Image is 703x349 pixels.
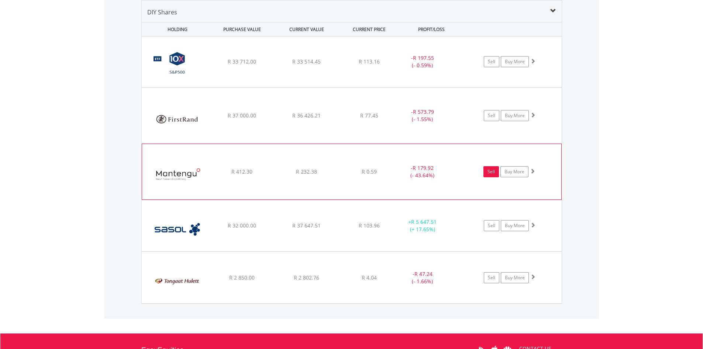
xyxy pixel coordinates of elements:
a: Buy More [501,110,529,121]
span: R 2 850.00 [229,274,255,281]
div: - (- 43.64%) [394,164,450,179]
span: R 197.55 [413,54,434,61]
div: PURCHASE VALUE [211,23,274,36]
span: R 573.79 [413,108,434,115]
img: EQU.ZA.MTU.png [146,153,209,198]
a: Sell [484,272,499,283]
a: Sell [484,56,499,67]
div: - (- 0.59%) [395,54,451,69]
span: R 77.45 [360,112,378,119]
div: HOLDING [142,23,209,36]
span: R 412.30 [231,168,252,175]
img: EQU.ZA.SOL.png [145,209,209,249]
img: EQU.ZA.FSR.png [145,97,209,141]
a: Buy More [501,272,529,283]
a: Buy More [501,56,529,67]
div: CURRENT VALUE [275,23,338,36]
span: R 47.24 [414,270,433,277]
span: DIY Shares [147,8,177,16]
span: R 33 712.00 [228,58,256,65]
span: R 5 647.51 [411,218,437,225]
div: - (- 1.55%) [395,108,451,123]
span: R 179.92 [413,164,434,171]
span: R 103.96 [359,222,380,229]
a: Sell [483,166,499,177]
a: Sell [484,110,499,121]
span: R 0.59 [362,168,377,175]
span: R 2 802.76 [294,274,319,281]
div: + (+ 17.65%) [395,218,451,233]
div: CURRENT PRICE [340,23,398,36]
a: Buy More [501,220,529,231]
span: R 33 514.45 [292,58,321,65]
span: R 232.38 [296,168,317,175]
img: EQU.ZA.TON.png [145,261,209,301]
img: EQU.ZA.CSP500.png [145,46,209,85]
a: Sell [484,220,499,231]
span: R 37 000.00 [228,112,256,119]
span: R 32 000.00 [228,222,256,229]
a: Buy More [500,166,528,177]
span: R 36 426.21 [292,112,321,119]
span: R 37 647.51 [292,222,321,229]
div: PROFIT/LOSS [400,23,463,36]
span: R 4.04 [362,274,377,281]
span: R 113.16 [359,58,380,65]
div: - (- 1.66%) [395,270,451,285]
